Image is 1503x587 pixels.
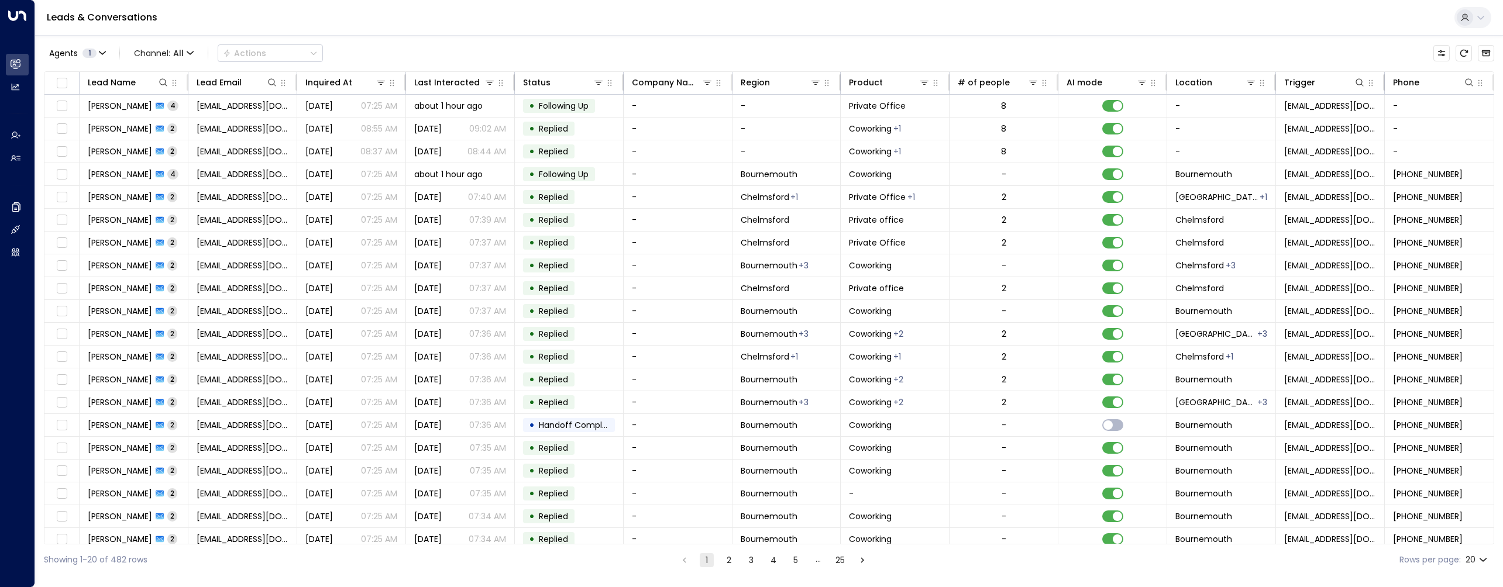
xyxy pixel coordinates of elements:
div: Status [523,75,551,89]
div: 8 [1001,100,1006,112]
div: Actions [223,48,266,58]
span: Toggle select row [54,304,69,319]
span: Replied [539,282,568,294]
span: karagarcia2017@yahoo.com [197,191,288,203]
span: about 1 hour ago [414,100,483,112]
span: 2 [167,260,177,270]
span: karagarcia2017@yahoo.com [197,328,288,340]
span: Bournemouth [741,260,797,271]
div: 2 [1002,191,1006,203]
span: noreply@notifications.hubspot.com [1284,214,1376,226]
span: about 1 hour ago [414,168,483,180]
span: Kara Futcher-Garcia [88,374,152,385]
td: - [1167,95,1276,117]
span: 2 [167,374,177,384]
td: - [1385,118,1494,140]
span: Kara Futcher-Garcia [88,168,152,180]
span: Kara Futcher-Garcia [88,328,152,340]
span: Sep 15, 2025 [414,396,442,408]
span: +447709895404 [1393,282,1463,294]
td: - [624,323,732,345]
div: Company Name [632,75,701,89]
div: Inquired At [305,75,352,89]
span: Bournemouth [741,168,797,180]
div: Region [741,75,770,89]
span: Following Up [539,100,589,112]
td: - [624,505,732,527]
button: Channel:All [129,45,198,61]
span: Replied [539,260,568,271]
div: Company Name [632,75,713,89]
div: Twickenham [790,351,798,362]
td: - [624,346,732,368]
div: 2 [1002,282,1006,294]
span: rayan.habbab@gmail.com [1284,146,1376,157]
div: • [529,278,535,298]
div: Chelmsford [1260,191,1267,203]
span: Sep 15, 2025 [305,100,333,112]
p: 07:36 AM [469,328,506,340]
span: Twickenham [1175,328,1256,340]
td: - [732,95,841,117]
span: noreply@notifications.hubspot.com [1284,328,1376,340]
span: Sep 15, 2025 [414,351,442,362]
span: Private Office [849,237,906,248]
span: +447709895404 [1393,374,1463,385]
span: Chelmsford [1175,214,1224,226]
span: +447709895404 [1393,328,1463,340]
div: Private Office [893,146,901,157]
p: 07:36 AM [469,396,506,408]
span: karagarcia2017@yahoo.com [197,237,288,248]
span: Coworking [849,351,892,362]
td: - [624,460,732,482]
span: Chelmsford [741,282,789,294]
span: Kara Futcher-Garcia [88,282,152,294]
span: Refresh [1456,45,1472,61]
div: 2 [1002,237,1006,248]
span: Replied [539,328,568,340]
span: Bournemouth [741,396,797,408]
span: Sep 15, 2025 [414,237,442,248]
span: Kara Futcher-Garcia [88,191,152,203]
td: - [1385,140,1494,163]
span: noreply@notifications.hubspot.com [1284,168,1376,180]
p: 07:25 AM [361,374,397,385]
span: rayan.habbab@gmail.com [197,146,288,157]
span: Kara Futcher-Garcia [88,305,152,317]
p: 07:25 AM [361,282,397,294]
p: 07:25 AM [361,396,397,408]
span: Sep 15, 2025 [305,260,333,271]
td: - [841,482,950,505]
div: • [529,164,535,184]
p: 07:40 AM [468,191,506,203]
span: Sep 15, 2025 [414,282,442,294]
td: - [624,232,732,254]
span: noreply@notifications.hubspot.com [1284,305,1376,317]
span: Private office [849,282,904,294]
p: 07:25 AM [361,214,397,226]
div: Lead Name [88,75,136,89]
div: Twickenham,High Wycombe,Bournemouth [1226,260,1236,271]
span: Bournemouth [1175,305,1232,317]
span: noreply@notifications.hubspot.com [1284,374,1376,385]
td: - [1167,140,1276,163]
span: Chelmsford [741,351,789,362]
td: - [624,118,732,140]
div: Private Office,Resident Desk [893,374,903,385]
span: Bournemouth [1175,374,1232,385]
span: Toggle select row [54,99,69,113]
span: 2 [167,192,177,202]
p: 07:25 AM [361,100,397,112]
p: 07:25 AM [361,168,397,180]
span: Toggle select row [54,236,69,250]
button: Go to page 25 [833,553,847,567]
span: Coworking [849,374,892,385]
span: Toggle select row [54,190,69,205]
td: - [732,140,841,163]
span: Sep 15, 2025 [414,260,442,271]
div: Chelmsford,High Wycombe,Twickenham [799,260,809,271]
span: Agents [49,49,78,57]
span: All [173,49,184,58]
td: - [624,140,732,163]
span: karagarcia2017@yahoo.com [197,396,288,408]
